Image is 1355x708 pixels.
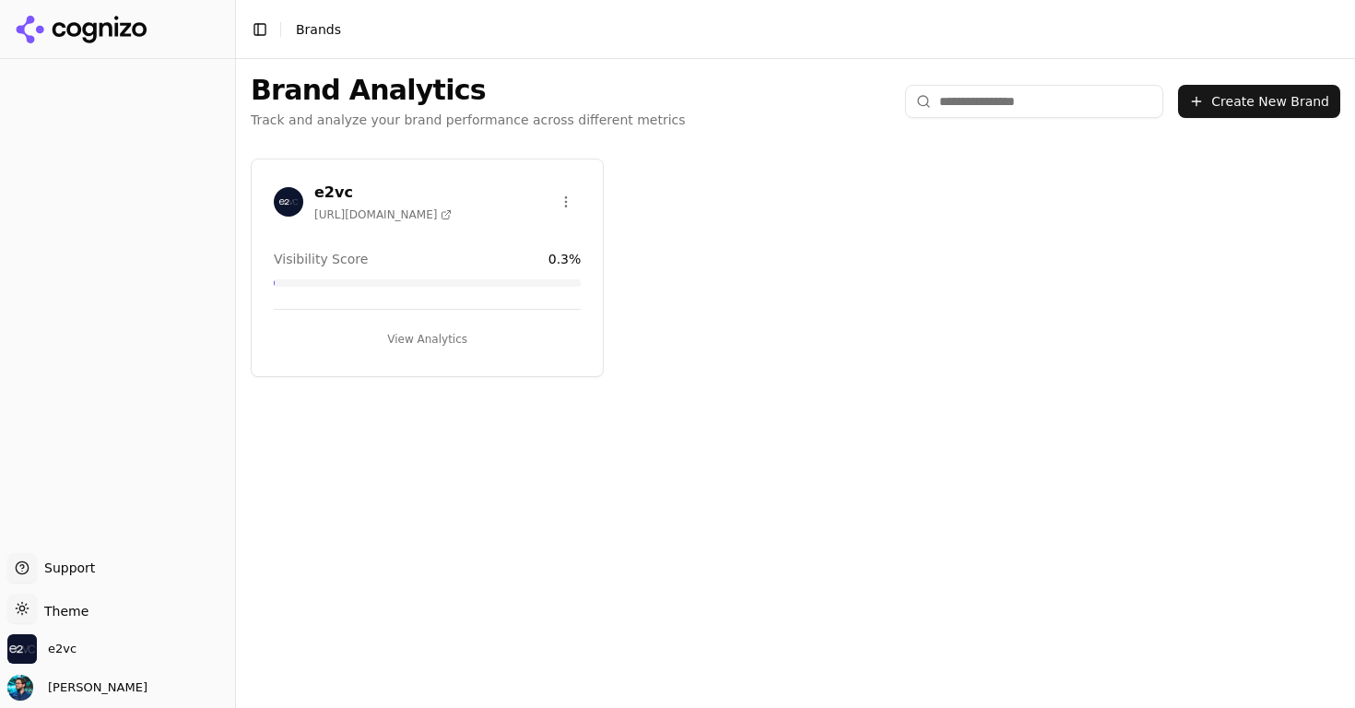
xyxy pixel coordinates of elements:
button: Create New Brand [1178,85,1340,118]
h1: Brand Analytics [251,74,686,107]
button: Open organization switcher [7,634,77,664]
span: Brands [296,22,341,37]
span: 0.3 % [548,250,582,268]
button: Open user button [7,675,147,701]
p: Track and analyze your brand performance across different metrics [251,111,686,129]
span: [PERSON_NAME] [41,679,147,696]
span: Support [37,559,95,577]
span: Visibility Score [274,250,368,268]
img: Enis Hulli [7,675,33,701]
span: e2vc [48,641,77,657]
h3: e2vc [314,182,452,204]
nav: breadcrumb [296,20,341,39]
span: Theme [37,604,88,619]
span: [URL][DOMAIN_NAME] [314,207,452,222]
img: e2vc [7,634,37,664]
button: View Analytics [274,324,581,354]
img: e2vc [274,187,303,217]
